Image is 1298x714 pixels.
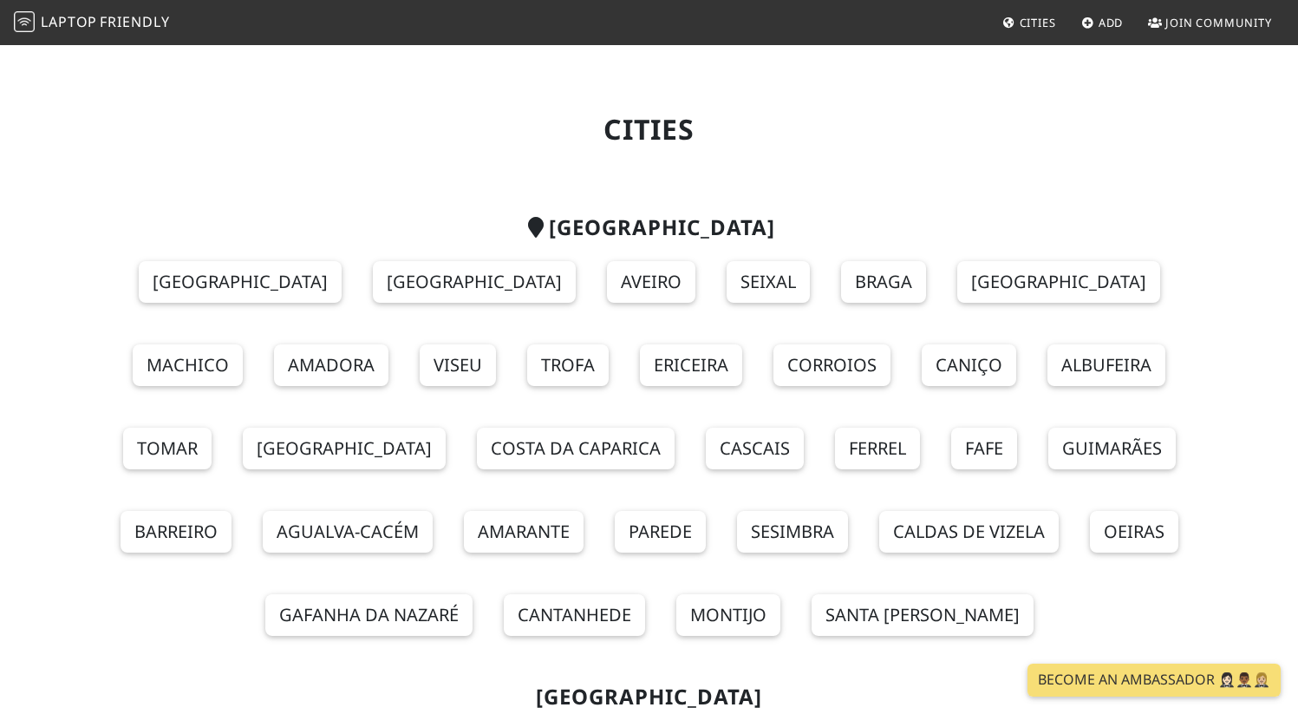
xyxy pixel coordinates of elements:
[879,511,1059,553] a: Caldas de Vizela
[41,12,97,31] span: Laptop
[88,685,1211,710] h2: [GEOGRAPHIC_DATA]
[464,511,584,553] a: Amarante
[1048,428,1176,469] a: Guimarães
[607,261,695,303] a: Aveiro
[995,7,1063,38] a: Cities
[1074,7,1131,38] a: Add
[1090,511,1178,553] a: Oeiras
[477,428,675,469] a: Costa da Caparica
[1047,344,1165,386] a: Albufeira
[773,344,890,386] a: Corroios
[527,344,609,386] a: Trofa
[737,511,848,553] a: Sesimbra
[951,428,1017,469] a: Fafe
[706,428,804,469] a: Cascais
[615,511,706,553] a: Parede
[14,8,170,38] a: LaptopFriendly LaptopFriendly
[263,511,433,553] a: Agualva-Cacém
[88,113,1211,146] h1: Cities
[1020,15,1056,30] span: Cities
[14,11,35,32] img: LaptopFriendly
[88,215,1211,240] h2: [GEOGRAPHIC_DATA]
[727,261,810,303] a: Seixal
[100,12,169,31] span: Friendly
[243,428,446,469] a: [GEOGRAPHIC_DATA]
[957,261,1160,303] a: [GEOGRAPHIC_DATA]
[640,344,742,386] a: Ericeira
[841,261,926,303] a: Braga
[835,428,920,469] a: Ferrel
[265,594,473,636] a: Gafanha da Nazaré
[373,261,576,303] a: [GEOGRAPHIC_DATA]
[1099,15,1124,30] span: Add
[420,344,496,386] a: Viseu
[1027,664,1281,697] a: Become an Ambassador 🤵🏻‍♀️🤵🏾‍♂️🤵🏼‍♀️
[922,344,1016,386] a: Caniço
[1141,7,1279,38] a: Join Community
[123,428,212,469] a: Tomar
[504,594,645,636] a: Cantanhede
[121,511,232,553] a: Barreiro
[676,594,780,636] a: Montijo
[274,344,388,386] a: Amadora
[1165,15,1272,30] span: Join Community
[133,344,243,386] a: Machico
[812,594,1034,636] a: Santa [PERSON_NAME]
[139,261,342,303] a: [GEOGRAPHIC_DATA]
